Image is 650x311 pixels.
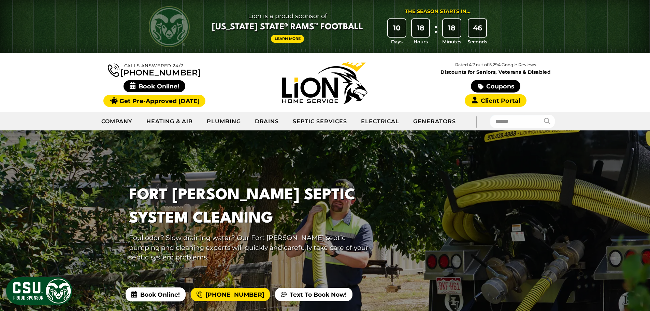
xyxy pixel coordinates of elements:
span: Lion is a proud sponsor of [212,11,363,22]
div: The Season Starts in... [405,8,471,15]
a: Plumbing [200,113,248,130]
h1: Fort [PERSON_NAME] Septic System Cleaning [129,184,377,230]
p: Foul odor? Slow draining water? Our Fort [PERSON_NAME] septic pumping and cleaning experts will q... [129,233,377,262]
span: Discounts for Seniors, Veterans & Disabled [412,70,580,74]
a: Drains [248,113,286,130]
div: : [432,19,439,45]
div: 18 [412,19,430,37]
a: [PHONE_NUMBER] [191,288,270,301]
p: Rated 4.7 out of 5,294 Google Reviews [410,61,581,69]
span: Minutes [442,38,461,45]
div: | [463,112,490,130]
img: Lion Home Service [282,62,367,104]
a: Septic Services [286,113,354,130]
img: CSU Sponsor Badge [5,276,73,306]
a: Client Portal [465,94,526,107]
a: Coupons [471,80,520,93]
a: Text To Book Now! [275,288,352,301]
a: Get Pre-Approved [DATE] [103,95,205,107]
span: Book Online! [124,80,185,92]
div: 46 [468,19,486,37]
a: [PHONE_NUMBER] [108,62,201,77]
span: Book Online! [126,287,186,301]
a: Company [95,113,140,130]
div: 18 [443,19,461,37]
a: Heating & Air [140,113,200,130]
span: Seconds [467,38,487,45]
span: Hours [414,38,428,45]
div: 10 [388,19,406,37]
a: Generators [406,113,463,130]
a: Electrical [354,113,407,130]
a: Learn More [271,35,304,43]
span: Days [391,38,403,45]
span: [US_STATE] State® Rams™ Football [212,22,363,33]
img: CSU Rams logo [149,6,190,47]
